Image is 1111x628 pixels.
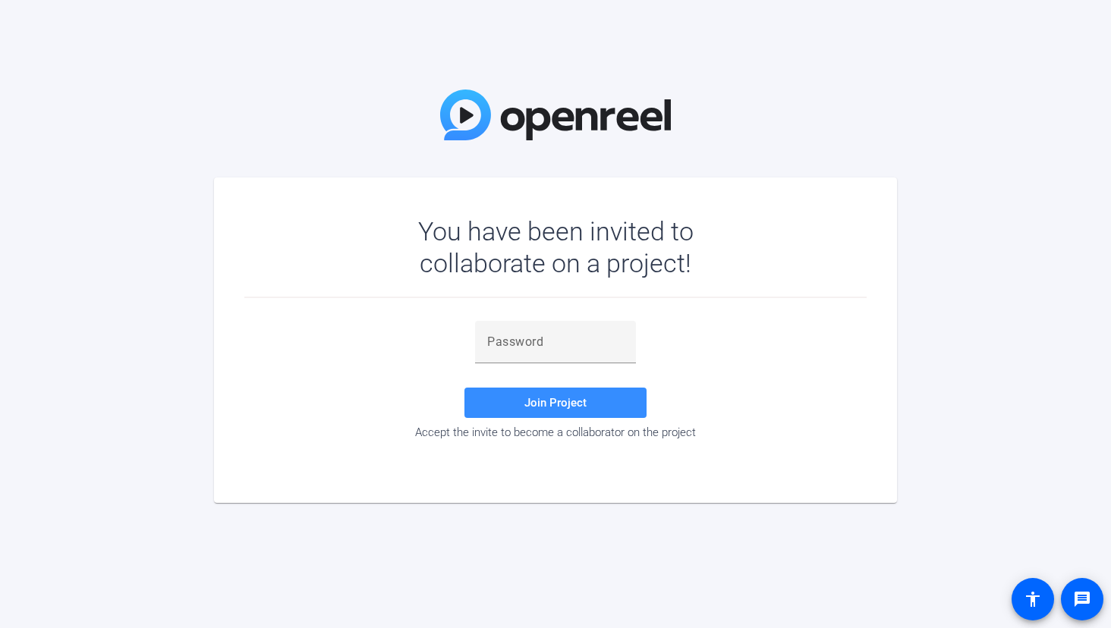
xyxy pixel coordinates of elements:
[374,215,738,279] div: You have been invited to collaborate on a project!
[464,388,647,418] button: Join Project
[524,396,587,410] span: Join Project
[440,89,671,140] img: OpenReel Logo
[487,333,624,351] input: Password
[244,425,867,439] div: Accept the invite to become a collaborator on the project
[1073,590,1091,608] mat-icon: message
[1024,590,1042,608] mat-icon: accessibility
